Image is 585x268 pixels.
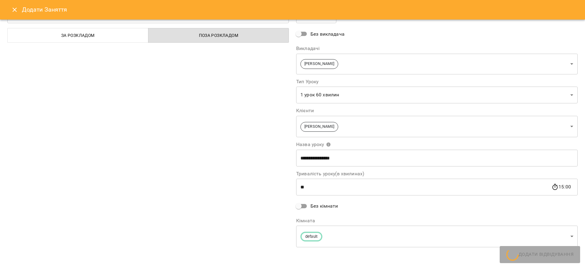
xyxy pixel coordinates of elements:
[310,30,345,38] span: Без викладача
[7,2,22,17] button: Close
[302,234,321,240] span: default
[296,46,578,51] label: Викладачі
[296,108,578,113] label: Клієнти
[296,142,331,147] span: Назва уроку
[296,171,578,176] label: Тривалість уроку(в хвилинах)
[11,32,145,39] span: За розкладом
[296,87,578,104] div: 1 урок 60 хвилин
[301,61,338,67] span: [PERSON_NAME]
[296,116,578,137] div: [PERSON_NAME]
[326,142,331,147] svg: Вкажіть назву уроку або виберіть клієнтів
[148,28,289,43] button: Поза розкладом
[296,53,578,74] div: [PERSON_NAME]
[296,218,578,223] label: Кімната
[296,226,578,247] div: default
[301,124,338,130] span: [PERSON_NAME]
[152,32,285,39] span: Поза розкладом
[310,202,338,210] span: Без кімнати
[296,79,578,84] label: Тип Уроку
[22,5,578,14] h6: Додати Заняття
[7,28,148,43] button: За розкладом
